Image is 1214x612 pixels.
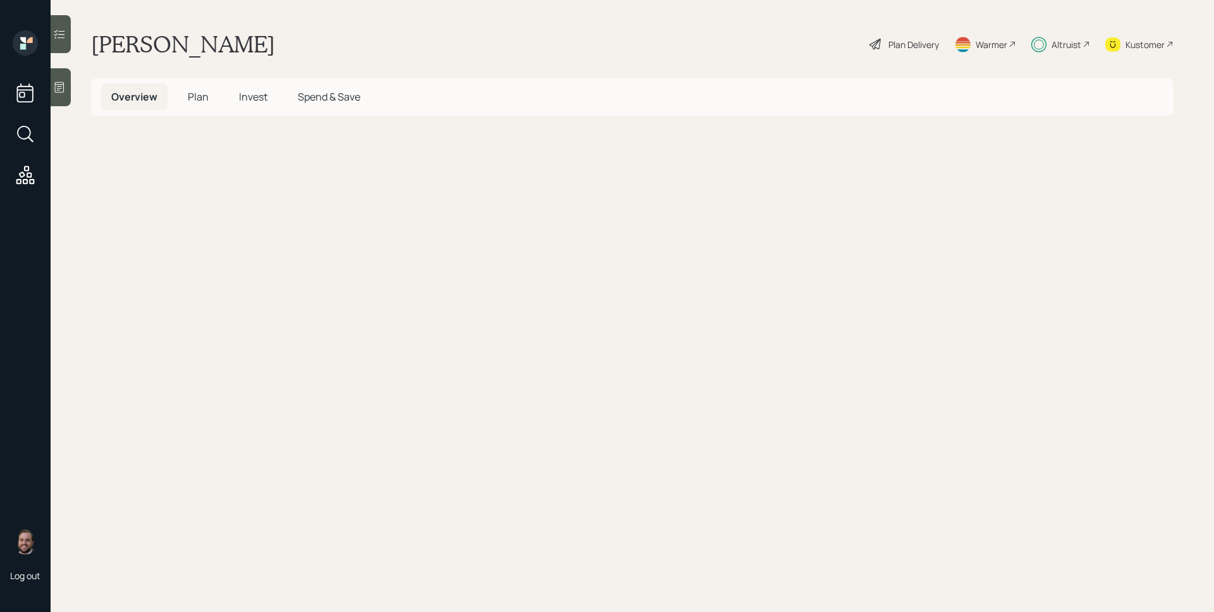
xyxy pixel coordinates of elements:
span: Plan [188,90,209,104]
div: Kustomer [1125,38,1165,51]
span: Invest [239,90,267,104]
div: Altruist [1052,38,1081,51]
div: Plan Delivery [888,38,939,51]
h1: [PERSON_NAME] [91,30,275,58]
div: Warmer [976,38,1007,51]
div: Log out [10,570,40,582]
img: james-distasi-headshot.png [13,529,38,554]
span: Overview [111,90,157,104]
span: Spend & Save [298,90,360,104]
